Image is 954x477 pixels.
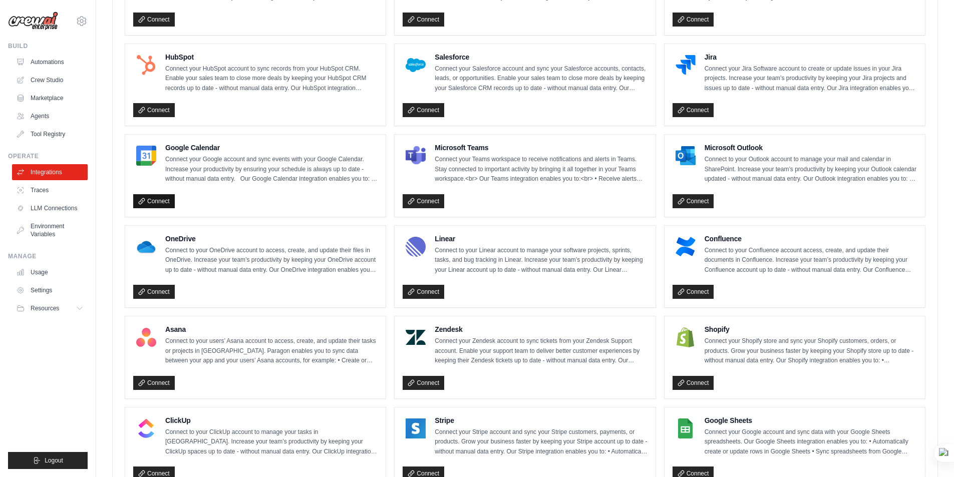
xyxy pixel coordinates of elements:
h4: Confluence [705,234,917,244]
img: Google Sheets Logo [676,418,696,438]
a: Tool Registry [12,126,88,142]
a: Connect [673,103,714,117]
img: Stripe Logo [406,418,426,438]
p: Connect your HubSpot account to sync records from your HubSpot CRM. Enable your sales team to clo... [165,64,378,94]
h4: OneDrive [165,234,378,244]
button: Resources [12,300,88,316]
button: Logout [8,452,88,469]
a: Agents [12,108,88,124]
h4: Microsoft Outlook [705,143,917,153]
a: Connect [403,13,444,27]
a: Connect [133,285,175,299]
p: Connect to your OneDrive account to access, create, and update their files in OneDrive. Increase ... [165,246,378,275]
a: Crew Studio [12,72,88,88]
h4: Zendesk [435,324,647,334]
h4: Salesforce [435,52,647,62]
img: Shopify Logo [676,327,696,347]
h4: Linear [435,234,647,244]
img: Google Calendar Logo [136,146,156,166]
p: Connect your Jira Software account to create or update issues in your Jira projects. Increase you... [705,64,917,94]
p: Connect your Google account and sync events with your Google Calendar. Increase your productivity... [165,155,378,184]
a: Connect [403,194,444,208]
h4: Shopify [705,324,917,334]
h4: Google Sheets [705,415,917,425]
p: Connect your Salesforce account and sync your Salesforce accounts, contacts, leads, or opportunit... [435,64,647,94]
a: Connect [133,376,175,390]
a: Connect [133,194,175,208]
img: Confluence Logo [676,237,696,257]
a: Settings [12,282,88,298]
img: Microsoft Teams Logo [406,146,426,166]
h4: Jira [705,52,917,62]
h4: ClickUp [165,415,378,425]
img: Linear Logo [406,237,426,257]
a: Connect [673,285,714,299]
a: Connect [403,376,444,390]
h4: Asana [165,324,378,334]
img: Logo [8,12,58,31]
a: Connect [133,13,175,27]
span: Logout [45,456,63,464]
img: Zendesk Logo [406,327,426,347]
p: Connect your Shopify store and sync your Shopify customers, orders, or products. Grow your busine... [705,336,917,366]
img: ClickUp Logo [136,418,156,438]
img: OneDrive Logo [136,237,156,257]
a: Connect [673,13,714,27]
a: LLM Connections [12,200,88,216]
a: Usage [12,264,88,280]
a: Marketplace [12,90,88,106]
span: Resources [31,304,59,312]
div: Build [8,42,88,50]
p: Connect to your Confluence account access, create, and update their documents in Confluence. Incr... [705,246,917,275]
p: Connect your Teams workspace to receive notifications and alerts in Teams. Stay connected to impo... [435,155,647,184]
h4: Google Calendar [165,143,378,153]
div: Manage [8,252,88,260]
div: Operate [8,152,88,160]
img: Asana Logo [136,327,156,347]
img: Salesforce Logo [406,55,426,75]
a: Connect [673,376,714,390]
img: Jira Logo [676,55,696,75]
img: HubSpot Logo [136,55,156,75]
a: Connect [403,103,444,117]
p: Connect your Zendesk account to sync tickets from your Zendesk Support account. Enable your suppo... [435,336,647,366]
h4: Stripe [435,415,647,425]
a: Automations [12,54,88,70]
h4: Microsoft Teams [435,143,647,153]
p: Connect to your Outlook account to manage your mail and calendar in SharePoint. Increase your tea... [705,155,917,184]
h4: HubSpot [165,52,378,62]
p: Connect to your Linear account to manage your software projects, sprints, tasks, and bug tracking... [435,246,647,275]
p: Connect to your users’ Asana account to access, create, and update their tasks or projects in [GE... [165,336,378,366]
a: Connect [403,285,444,299]
a: Connect [673,194,714,208]
p: Connect to your ClickUp account to manage your tasks in [GEOGRAPHIC_DATA]. Increase your team’s p... [165,427,378,457]
p: Connect your Google account and sync data with your Google Sheets spreadsheets. Our Google Sheets... [705,427,917,457]
p: Connect your Stripe account and sync your Stripe customers, payments, or products. Grow your busi... [435,427,647,457]
a: Integrations [12,164,88,180]
a: Environment Variables [12,218,88,242]
a: Traces [12,182,88,198]
a: Connect [133,103,175,117]
img: Microsoft Outlook Logo [676,146,696,166]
